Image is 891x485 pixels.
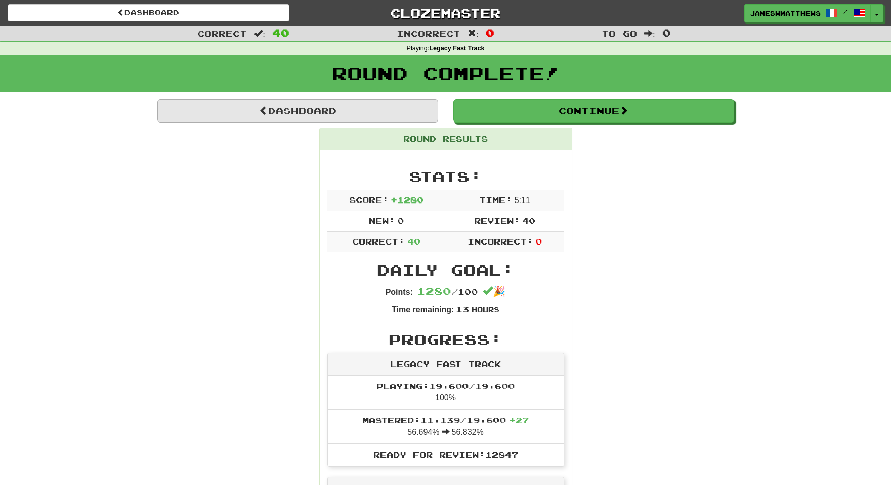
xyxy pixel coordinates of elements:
[468,236,533,246] span: Incorrect:
[305,4,586,22] a: Clozemaster
[327,262,564,278] h2: Daily Goal:
[397,28,460,38] span: Incorrect
[327,331,564,348] h2: Progress:
[328,353,564,376] div: Legacy Fast Track
[429,45,484,52] strong: Legacy Fast Track
[602,28,637,38] span: To go
[744,4,871,22] a: JamesWMatthews /
[328,376,564,410] li: 100%
[376,381,515,391] span: Playing: 19,600 / 19,600
[4,63,887,84] h1: Round Complete!
[515,196,530,205] span: 5 : 11
[453,99,734,123] button: Continue
[352,236,405,246] span: Correct:
[644,29,655,38] span: :
[486,27,494,39] span: 0
[254,29,265,38] span: :
[417,285,451,297] span: 1280
[522,216,535,225] span: 40
[474,216,520,225] span: Review:
[509,415,529,425] span: + 27
[456,304,469,314] span: 13
[472,305,499,314] small: Hours
[327,168,564,185] h2: Stats:
[468,29,479,38] span: :
[362,415,529,425] span: Mastered: 11,139 / 19,600
[479,195,512,205] span: Time:
[535,236,542,246] span: 0
[417,287,478,296] span: / 100
[386,288,413,296] strong: Points:
[407,236,420,246] span: 40
[843,8,848,15] span: /
[750,9,821,18] span: JamesWMatthews
[197,28,247,38] span: Correct
[369,216,395,225] span: New:
[272,27,289,39] span: 40
[391,195,423,205] span: + 1280
[392,305,454,314] strong: Time remaining:
[662,27,671,39] span: 0
[483,286,505,297] span: 🎉
[349,195,389,205] span: Score:
[8,4,289,21] a: Dashboard
[157,99,438,123] a: Dashboard
[373,450,518,459] span: Ready for Review: 12847
[397,216,404,225] span: 0
[320,128,572,150] div: Round Results
[328,409,564,444] li: 56.694% 56.832%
